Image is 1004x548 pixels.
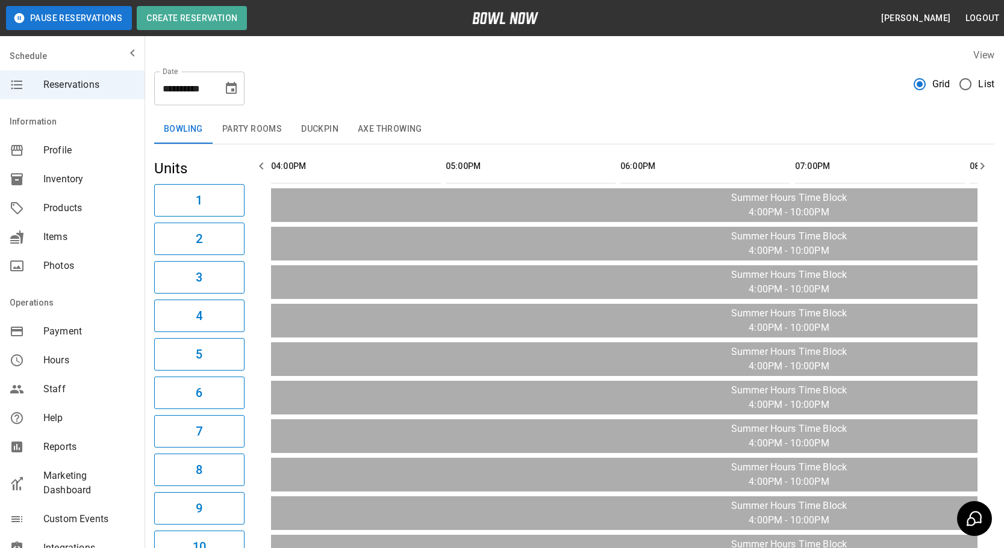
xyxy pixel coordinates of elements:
h6: 9 [196,499,202,518]
span: Reports [43,440,135,454]
span: Payment [43,324,135,339]
button: 7 [154,415,245,448]
span: Marketing Dashboard [43,469,135,497]
span: Reservations [43,78,135,92]
button: 3 [154,261,245,294]
th: 04:00PM [271,149,441,183]
button: 9 [154,492,245,525]
h6: 1 [196,191,202,210]
th: 06:00PM [620,149,790,183]
span: Items [43,230,135,244]
button: 2 [154,223,245,255]
button: 8 [154,454,245,486]
button: [PERSON_NAME] [876,7,955,29]
h6: 2 [196,229,202,248]
div: inventory tabs [154,115,994,144]
h6: 8 [196,460,202,479]
label: View [973,49,994,61]
button: Party Rooms [213,115,292,144]
th: 07:00PM [795,149,965,183]
button: Bowling [154,115,213,144]
span: List [978,77,994,91]
h6: 5 [196,345,202,364]
span: Profile [43,143,135,158]
th: 05:00PM [446,149,616,183]
button: Create Reservation [137,6,247,30]
h6: 3 [196,268,202,287]
button: Logout [961,7,1004,29]
button: Pause Reservations [6,6,132,30]
h5: Units [154,159,245,178]
button: Choose date, selected date is Oct 6, 2025 [219,76,243,100]
h6: 7 [196,422,202,441]
span: Staff [43,382,135,396]
span: Custom Events [43,512,135,526]
span: Inventory [43,172,135,186]
button: Axe Throwing [348,115,432,144]
button: 5 [154,338,245,371]
h6: 6 [196,383,202,402]
button: 4 [154,300,245,332]
span: Grid [932,77,950,91]
button: Duckpin [292,115,348,144]
span: Hours [43,353,135,368]
button: 1 [154,184,245,217]
img: logo [472,12,538,24]
h6: 4 [196,306,202,325]
span: Help [43,411,135,425]
span: Products [43,201,135,215]
button: 6 [154,377,245,409]
span: Photos [43,259,135,273]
